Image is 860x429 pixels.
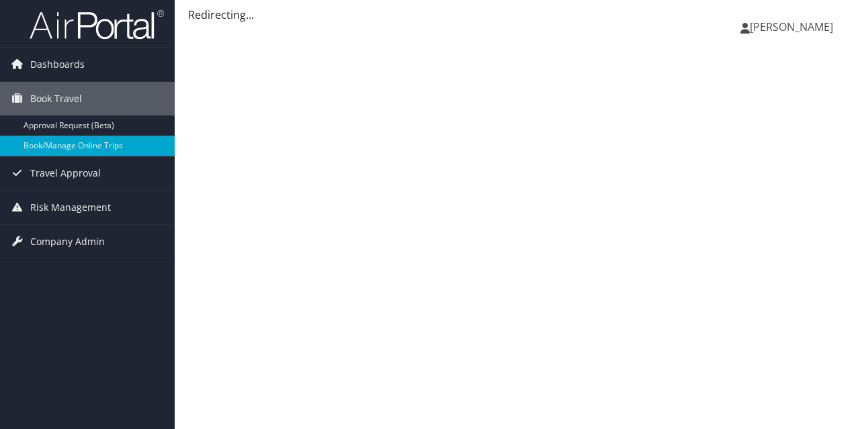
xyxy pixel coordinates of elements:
[30,82,82,115] span: Book Travel
[750,19,833,34] span: [PERSON_NAME]
[740,7,847,47] a: [PERSON_NAME]
[30,225,105,258] span: Company Admin
[30,9,164,40] img: airportal-logo.png
[30,156,101,190] span: Travel Approval
[30,191,111,224] span: Risk Management
[30,48,85,81] span: Dashboards
[188,7,847,23] div: Redirecting...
